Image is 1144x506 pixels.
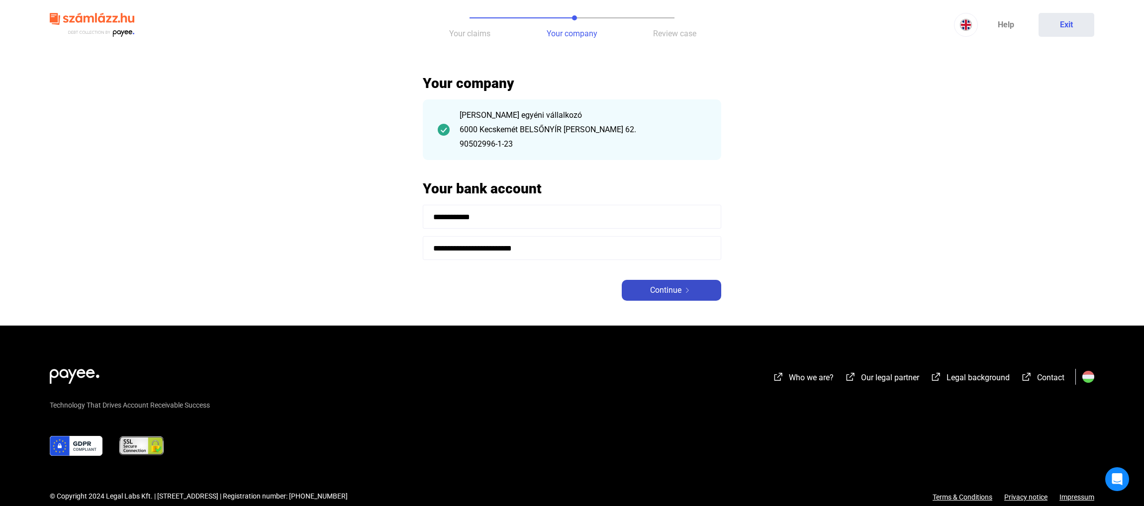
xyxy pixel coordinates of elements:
div: © Copyright 2024 Legal Labs Kft. | [STREET_ADDRESS] | Registration number: [PHONE_NUMBER] [50,491,348,502]
button: Exit [1039,13,1094,37]
a: Terms & Conditions [933,493,992,501]
span: Your company [547,29,597,38]
button: EN [954,13,978,37]
button: Continuearrow-right-white [622,280,721,301]
span: Your claims [449,29,490,38]
div: [PERSON_NAME] egyéni vállalkozó [460,109,706,121]
div: 90502996-1-23 [460,138,706,150]
div: Open Intercom Messenger [1105,467,1129,491]
h2: Your bank account [423,180,721,197]
a: Help [978,13,1034,37]
span: Review case [653,29,696,38]
img: gdpr [50,436,102,456]
img: white-payee-white-dot.svg [50,363,99,384]
a: external-link-whiteContact [1021,374,1064,384]
img: external-link-white [1021,372,1033,382]
a: external-link-whiteWho we are? [772,374,834,384]
img: HU.svg [1082,371,1094,383]
img: external-link-white [930,372,942,382]
a: Privacy notice [992,493,1059,501]
div: 6000 Kecskemét BELSŐNYÍR [PERSON_NAME] 62. [460,124,706,136]
img: EN [960,19,972,31]
img: external-link-white [845,372,857,382]
span: Legal background [947,373,1010,382]
img: szamlazzhu-logo [50,9,134,41]
a: external-link-whiteLegal background [930,374,1010,384]
img: ssl [118,436,165,456]
h2: Your company [423,75,721,92]
span: Who we are? [789,373,834,382]
img: external-link-white [772,372,784,382]
img: arrow-right-white [681,288,693,293]
img: checkmark-darker-green-circle [438,124,450,136]
span: Continue [650,284,681,296]
span: Contact [1037,373,1064,382]
a: external-link-whiteOur legal partner [845,374,919,384]
span: Our legal partner [861,373,919,382]
a: Impressum [1059,493,1094,501]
